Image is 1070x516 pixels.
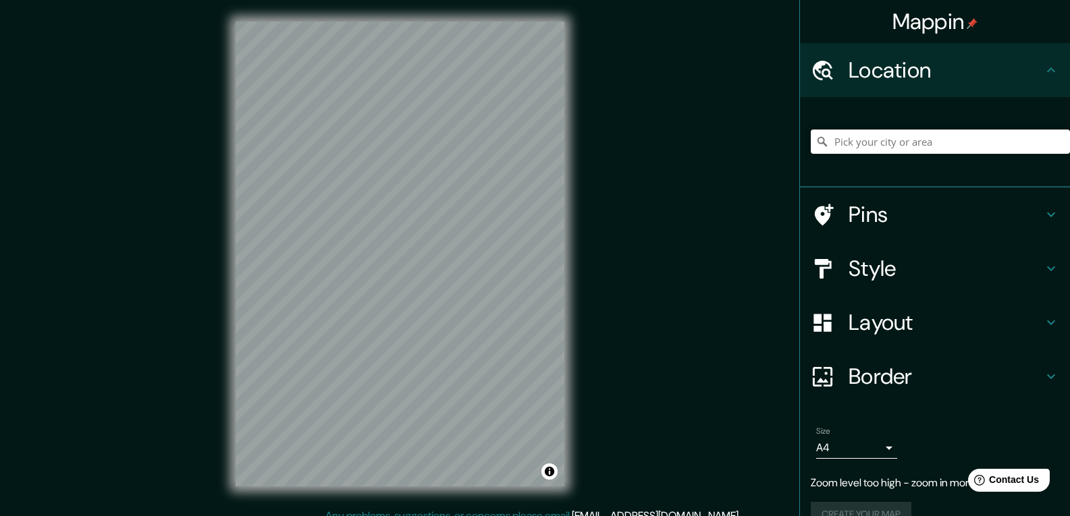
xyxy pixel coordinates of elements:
label: Size [816,426,830,437]
div: Border [800,349,1070,403]
div: Style [800,241,1070,295]
h4: Border [849,363,1043,390]
div: Pins [800,188,1070,241]
div: Layout [800,295,1070,349]
h4: Style [849,255,1043,282]
h4: Layout [849,309,1043,336]
img: pin-icon.png [967,18,978,29]
div: Location [800,43,1070,97]
h4: Pins [849,201,1043,228]
input: Pick your city or area [811,130,1070,154]
h4: Location [849,57,1043,84]
canvas: Map [236,22,564,486]
p: Zoom level too high - zoom in more [811,475,1059,491]
iframe: Help widget launcher [950,463,1055,501]
button: Toggle attribution [541,463,558,480]
h4: Mappin [892,8,978,35]
div: A4 [816,437,897,459]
